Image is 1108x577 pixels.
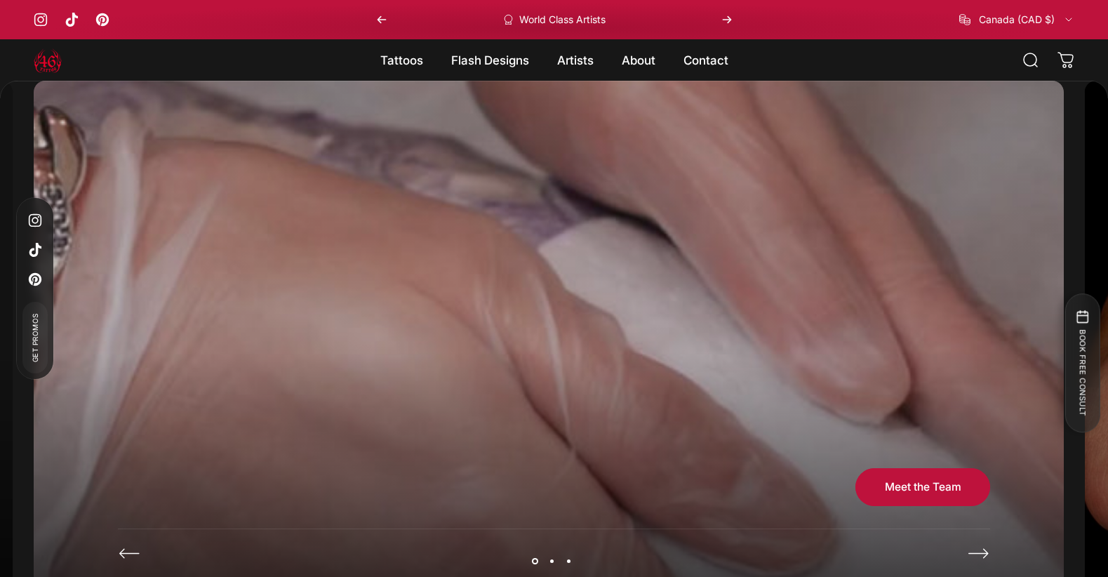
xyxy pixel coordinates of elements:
[855,468,990,505] a: Meet the Team
[967,542,990,565] button: Next
[519,13,606,26] p: World Class Artists
[1064,293,1100,432] button: BOOK FREE CONSULT
[366,46,437,75] summary: Tattoos
[543,46,608,75] summary: Artists
[669,46,742,75] a: Contact
[366,46,742,75] nav: Primary
[22,302,48,373] a: Get Promos
[118,542,141,565] button: Previous
[608,46,669,75] summary: About
[29,313,41,362] span: Get Promos
[437,46,543,75] summary: Flash Designs
[1050,45,1081,76] a: 0 items
[979,13,1055,26] span: Canada (CAD $)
